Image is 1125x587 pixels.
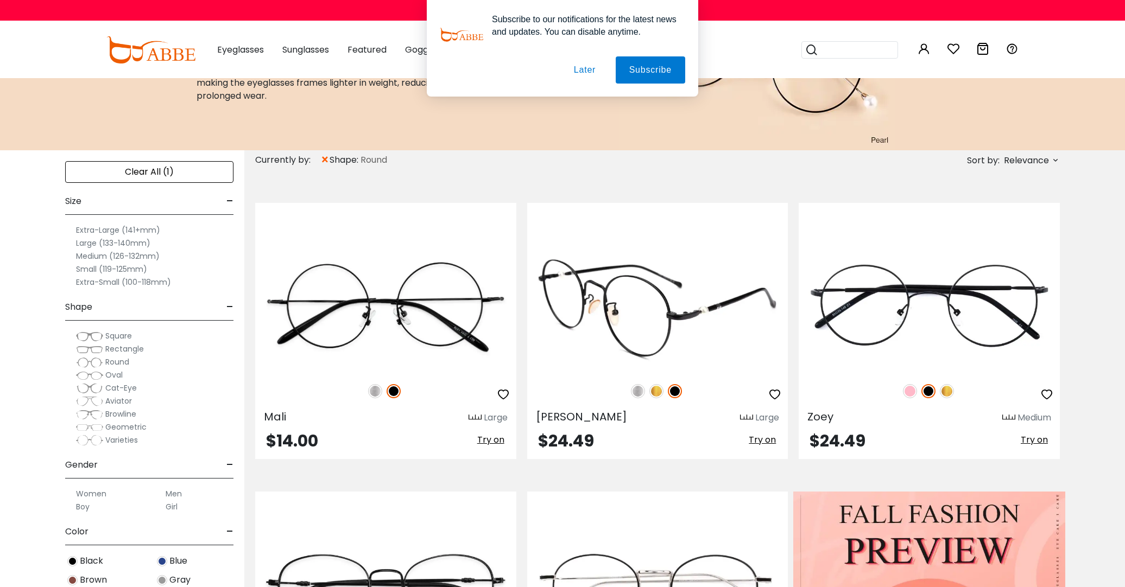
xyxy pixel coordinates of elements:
[105,435,138,445] span: Varieties
[1004,151,1049,170] span: Relevance
[1002,414,1015,422] img: size ruler
[631,384,645,398] img: Silver
[76,487,106,500] label: Women
[80,554,103,567] span: Black
[76,331,103,342] img: Square.png
[940,384,954,398] img: Gold
[76,409,103,420] img: Browline.png
[749,433,776,446] span: Try on
[1017,411,1051,424] div: Medium
[474,433,508,447] button: Try on
[105,330,132,341] span: Square
[361,154,387,167] span: Round
[967,154,1000,167] span: Sort by:
[105,343,144,354] span: Rectangle
[65,519,89,545] span: Color
[105,356,129,367] span: Round
[67,575,78,585] img: Brown
[264,409,286,424] span: Mali
[1021,433,1048,446] span: Try on
[755,411,779,424] div: Large
[807,409,833,424] span: Zoey
[649,384,663,398] img: Gold
[668,384,682,398] img: Black
[226,188,233,214] span: -
[76,263,147,276] label: Small (119-125mm)
[76,237,150,250] label: Large (133-140mm)
[65,188,81,214] span: Size
[76,435,103,446] img: Varieties.png
[538,429,594,452] span: $24.49
[330,154,361,167] span: shape:
[76,396,103,407] img: Aviator.png
[65,452,98,478] span: Gender
[105,422,147,432] span: Geometric
[616,56,685,84] button: Subscribe
[560,56,609,84] button: Later
[105,395,132,406] span: Aviator
[76,383,103,394] img: Cat-Eye.png
[166,500,178,513] label: Girl
[484,411,508,424] div: Large
[387,384,401,398] img: Black
[469,414,482,422] img: size ruler
[76,224,160,237] label: Extra-Large (141+mm)
[320,150,330,170] span: ×
[226,519,233,545] span: -
[440,13,483,56] img: notification icon
[226,452,233,478] span: -
[67,556,78,566] img: Black
[799,242,1060,372] img: Black Zoey - Metal ,Adjust Nose Pads
[536,409,627,424] span: [PERSON_NAME]
[169,573,191,586] span: Gray
[810,429,865,452] span: $24.49
[921,384,936,398] img: Black
[76,344,103,355] img: Rectangle.png
[483,13,685,38] div: Subscribe to our notifications for the latest news and updates. You can disable anytime.
[76,422,103,433] img: Geometric.png
[255,150,320,170] div: Currently by:
[157,575,167,585] img: Gray
[65,161,233,183] div: Clear All (1)
[266,429,318,452] span: $14.00
[169,554,187,567] span: Blue
[76,500,90,513] label: Boy
[226,294,233,320] span: -
[745,433,779,447] button: Try on
[80,573,107,586] span: Brown
[903,384,917,398] img: Pink
[105,382,137,393] span: Cat-Eye
[157,556,167,566] img: Blue
[76,370,103,381] img: Oval.png
[166,487,182,500] label: Men
[527,242,788,372] img: Gold Durns - Metal ,Adjust Nose Pads
[76,357,103,368] img: Round.png
[368,384,382,398] img: Silver
[76,250,160,263] label: Medium (126-132mm)
[255,242,516,372] img: Black Mali - Acetate,Metal ,Adjust Nose Pads
[740,414,753,422] img: size ruler
[477,433,504,446] span: Try on
[105,369,123,380] span: Oval
[65,294,92,320] span: Shape
[105,409,136,419] span: Browline
[76,276,171,289] label: Extra-Small (100-118mm)
[1017,433,1051,447] button: Try on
